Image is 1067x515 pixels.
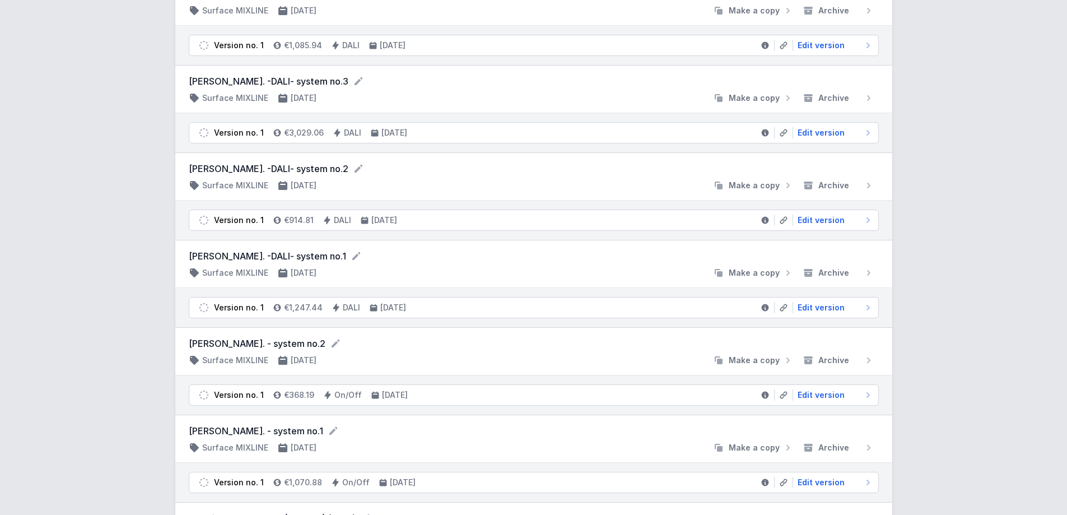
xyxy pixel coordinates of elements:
form: [PERSON_NAME]. -DALI- system no.1 [189,249,879,263]
button: Archive [798,355,879,366]
div: Version no. 1 [214,215,264,226]
h4: [DATE] [291,92,316,104]
h4: [DATE] [291,180,316,191]
button: Archive [798,442,879,453]
h4: Surface MIXLINE [202,355,268,366]
h4: DALI [342,40,360,51]
span: Archive [818,267,849,279]
h4: [DATE] [291,355,316,366]
h4: On/Off [334,389,362,401]
span: Edit version [798,40,845,51]
form: [PERSON_NAME]. - system no.1 [189,424,879,438]
form: [PERSON_NAME]. -DALI- system no.2 [189,162,879,175]
span: Edit version [798,127,845,138]
button: Make a copy [709,267,798,279]
a: Edit version [793,477,874,488]
h4: [DATE] [291,5,316,16]
h4: Surface MIXLINE [202,267,268,279]
span: Make a copy [729,180,780,191]
button: Rename project [328,425,339,437]
form: [PERSON_NAME]. -DALI- system no.3 [189,75,879,88]
div: Version no. 1 [214,127,264,138]
h4: Surface MIXLINE [202,442,268,453]
span: Archive [818,92,849,104]
span: Edit version [798,215,845,226]
h4: Surface MIXLINE [202,5,268,16]
h4: €914.81 [284,215,314,226]
h4: €368.19 [284,389,314,401]
h4: Surface MIXLINE [202,92,268,104]
img: draft.svg [198,389,209,401]
h4: [DATE] [381,127,407,138]
span: Edit version [798,389,845,401]
h4: €3,029.06 [284,127,324,138]
span: Make a copy [729,355,780,366]
h4: €1,085.94 [284,40,322,51]
button: Make a copy [709,442,798,453]
span: Archive [818,442,849,453]
h4: [DATE] [390,477,416,488]
span: Archive [818,355,849,366]
h4: DALI [334,215,351,226]
img: draft.svg [198,302,209,313]
button: Archive [798,92,879,104]
button: Make a copy [709,5,798,16]
div: Version no. 1 [214,389,264,401]
button: Rename project [330,338,341,349]
h4: [DATE] [371,215,397,226]
img: draft.svg [198,477,209,488]
h4: DALI [344,127,361,138]
a: Edit version [793,40,874,51]
img: draft.svg [198,127,209,138]
form: [PERSON_NAME]. - system no.2 [189,337,879,350]
button: Rename project [353,76,364,87]
img: draft.svg [198,215,209,226]
h4: €1,070.88 [284,477,322,488]
span: Archive [818,180,849,191]
button: Rename project [351,250,362,262]
h4: Surface MIXLINE [202,180,268,191]
span: Make a copy [729,92,780,104]
button: Make a copy [709,92,798,104]
a: Edit version [793,215,874,226]
button: Rename project [353,163,364,174]
h4: [DATE] [291,442,316,453]
span: Archive [818,5,849,16]
h4: On/Off [342,477,370,488]
h4: [DATE] [291,267,316,279]
span: Edit version [798,302,845,313]
span: Edit version [798,477,845,488]
a: Edit version [793,127,874,138]
h4: €1,247.44 [284,302,323,313]
div: Version no. 1 [214,40,264,51]
span: Make a copy [729,442,780,453]
a: Edit version [793,389,874,401]
button: Make a copy [709,180,798,191]
h4: [DATE] [380,40,406,51]
img: draft.svg [198,40,209,51]
button: Archive [798,5,879,16]
h4: DALI [343,302,360,313]
button: Make a copy [709,355,798,366]
button: Archive [798,180,879,191]
div: Version no. 1 [214,302,264,313]
h4: [DATE] [380,302,406,313]
a: Edit version [793,302,874,313]
h4: [DATE] [382,389,408,401]
span: Make a copy [729,5,780,16]
button: Archive [798,267,879,279]
div: Version no. 1 [214,477,264,488]
span: Make a copy [729,267,780,279]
